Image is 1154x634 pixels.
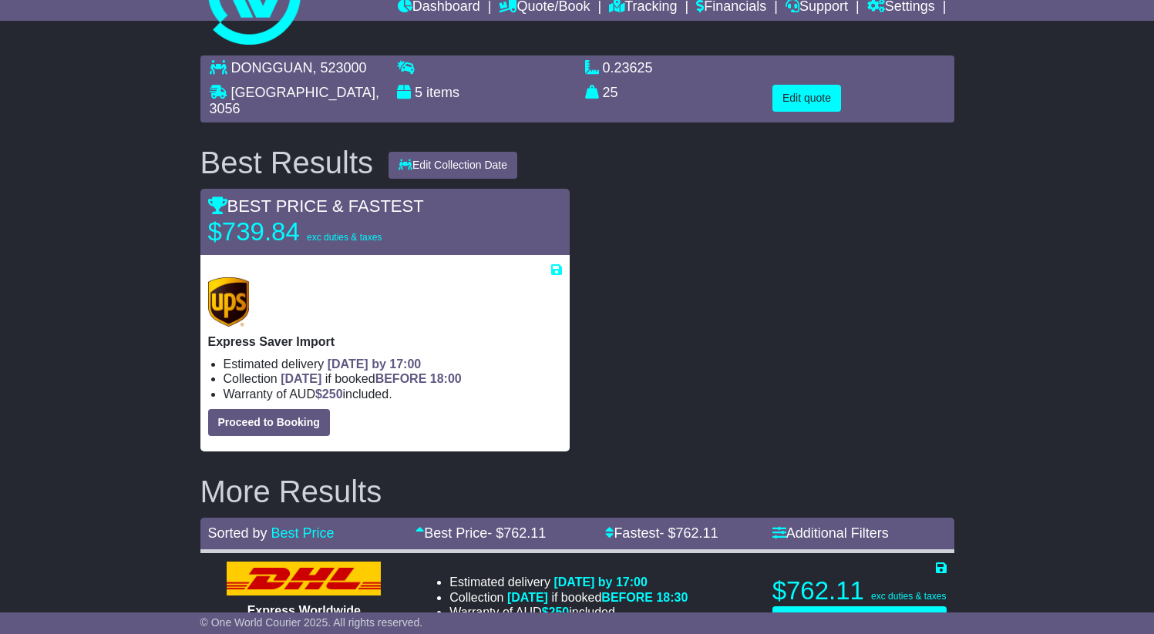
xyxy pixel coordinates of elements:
span: if booked [507,591,688,604]
img: DHL: Express Worldwide Import [227,562,381,595]
p: $739.84 [208,216,401,247]
span: BEFORE [601,591,653,604]
button: Proceed to Booking [208,409,330,436]
span: © One World Courier 2025. All rights reserved. [200,616,423,629]
span: [DATE] by 17:00 [553,575,648,589]
li: Warranty of AUD included. [449,605,688,619]
li: Collection [224,371,562,386]
span: [DATE] [281,372,321,385]
a: Best Price- $762.11 [416,525,546,541]
span: [GEOGRAPHIC_DATA] [231,85,375,100]
img: UPS (new): Express Saver Import [208,277,250,327]
span: 5 [415,85,422,100]
span: DONGGUAN [231,60,313,75]
button: Edit Collection Date [389,152,517,179]
span: - $ [659,525,718,541]
li: Collection [449,590,688,605]
span: BEST PRICE & FASTEST [208,196,424,216]
li: Estimated delivery [224,357,562,371]
span: Express Worldwide Import [247,604,361,632]
button: Proceed to Booking [772,606,947,633]
p: Express Saver Import [208,334,562,349]
p: $762.11 [772,575,947,606]
span: $ [542,605,570,619]
span: 250 [322,387,343,401]
span: 0.23625 [603,60,653,75]
span: 762.11 [675,525,718,541]
span: 25 [603,85,618,100]
a: Fastest- $762.11 [605,525,718,541]
span: [DATE] by 17:00 [328,357,422,371]
span: 762.11 [503,525,546,541]
h2: More Results [200,475,954,508]
span: Sorted by [208,525,267,541]
span: - $ [487,525,546,541]
span: BEFORE [375,372,427,385]
span: exc duties & taxes [871,591,946,602]
a: Best Price [271,525,335,541]
li: Warranty of AUD included. [224,387,562,401]
span: 250 [549,605,570,619]
span: , 3056 [210,85,379,117]
span: 18:30 [656,591,688,604]
button: Edit quote [772,85,841,112]
a: Additional Filters [772,525,889,541]
div: Best Results [193,146,382,179]
span: if booked [281,372,461,385]
li: Estimated delivery [449,575,688,589]
span: 18:00 [430,372,462,385]
span: items [426,85,459,100]
span: [DATE] [507,591,548,604]
span: , 523000 [313,60,367,75]
span: exc duties & taxes [307,232,382,243]
span: $ [315,387,343,401]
